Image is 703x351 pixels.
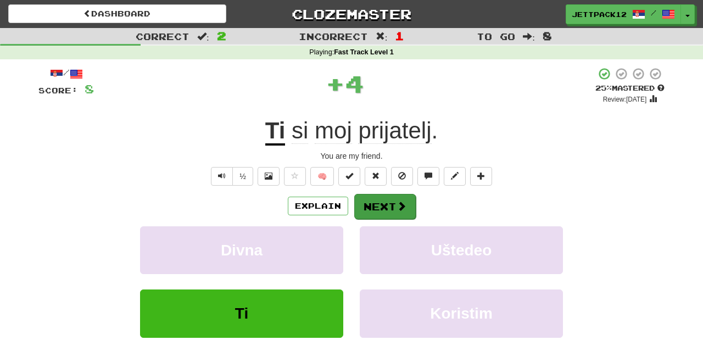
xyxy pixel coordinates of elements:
button: Edit sentence (alt+d) [444,167,466,186]
small: Review: [DATE] [603,96,647,103]
div: Text-to-speech controls [209,167,253,186]
button: Show image (alt+x) [258,167,280,186]
button: ½ [232,167,253,186]
button: Divna [140,226,343,274]
span: : [523,32,535,41]
span: + [326,67,345,100]
span: 2 [217,29,226,42]
span: . [285,118,438,144]
span: Koristim [430,305,493,322]
span: jettpack12 [572,9,627,19]
span: 8 [85,82,94,96]
button: 🧠 [310,167,334,186]
button: Add to collection (alt+a) [470,167,492,186]
span: : [376,32,388,41]
div: / [38,67,94,81]
span: To go [477,31,515,42]
a: Dashboard [8,4,226,23]
span: / [651,9,656,16]
span: Incorrect [299,31,368,42]
div: Mastered [595,83,665,93]
span: Ti [235,305,248,322]
span: 4 [345,70,364,97]
span: : [197,32,209,41]
button: Uštedeo [360,226,563,274]
button: Ti [140,289,343,337]
strong: Fast Track Level 1 [334,48,394,56]
span: Divna [221,242,263,259]
span: Correct [136,31,189,42]
div: You are my friend. [38,151,665,161]
span: 8 [543,29,552,42]
button: Next [354,194,416,219]
span: moj [315,118,352,144]
button: Discuss sentence (alt+u) [417,167,439,186]
span: si [292,118,308,144]
u: Ti [265,118,286,146]
button: Ignore sentence (alt+i) [391,167,413,186]
button: Reset to 0% Mastered (alt+r) [365,167,387,186]
a: Clozemaster [243,4,461,24]
button: Play sentence audio (ctl+space) [211,167,233,186]
button: Favorite sentence (alt+f) [284,167,306,186]
span: prijatelj [358,118,431,144]
span: Uštedeo [431,242,492,259]
span: 25 % [595,83,612,92]
button: Set this sentence to 100% Mastered (alt+m) [338,167,360,186]
span: 1 [395,29,404,42]
span: Score: [38,86,78,95]
a: jettpack12 / [566,4,681,24]
button: Koristim [360,289,563,337]
button: Explain [288,197,348,215]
